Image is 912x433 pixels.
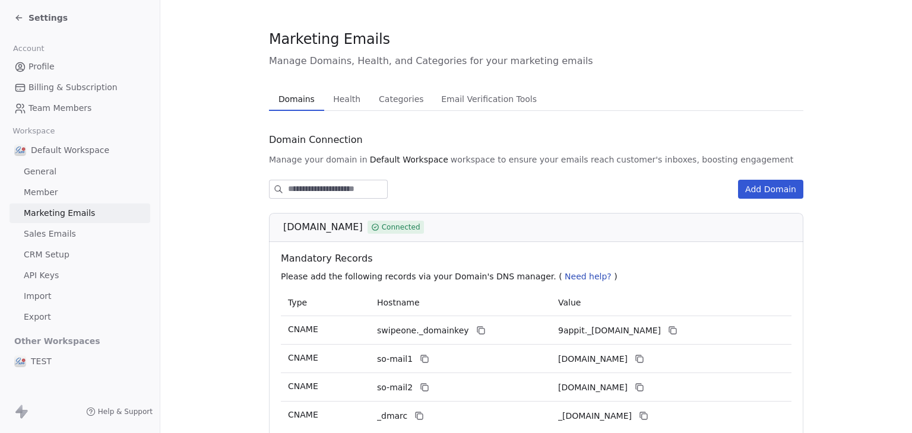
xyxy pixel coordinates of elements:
a: Member [9,183,150,202]
img: logo_con%20trasparenza.png [14,144,26,156]
span: customer's inboxes, boosting engagement [616,154,793,165]
p: Type [288,297,363,309]
span: CRM Setup [24,249,69,261]
span: Manage your domain in [269,154,368,165]
a: Sales Emails [9,224,150,244]
span: CNAME [288,324,318,334]
span: Member [24,186,58,199]
span: 9appit2.swipeone.email [558,381,628,394]
a: Profile [9,57,150,77]
span: Value [558,298,581,307]
span: Import [24,290,51,303]
span: Marketing Emails [24,207,95,219]
a: Export [9,307,150,327]
span: General [24,165,56,178]
span: Mandatory Records [281,251,796,266]
span: 9appit._domainkey.swipeone.email [558,324,661,337]
span: swipeone._domainkey [377,324,469,337]
span: Other Workspaces [9,332,105,351]
span: Billing & Subscription [28,81,118,94]
span: so-mail1 [377,353,413,365]
span: CNAME [288,353,318,362]
span: CNAME [288,410,318,419]
a: Settings [14,12,68,24]
span: [DOMAIN_NAME] [283,220,363,234]
span: Domains [274,91,319,107]
button: Add Domain [738,180,803,199]
img: logo_con%20trasparenza.png [14,355,26,367]
a: General [9,162,150,182]
span: Team Members [28,102,91,114]
span: Export [24,311,51,323]
span: Marketing Emails [269,30,390,48]
a: API Keys [9,266,150,285]
span: TEST [31,355,52,367]
a: Help & Support [86,407,153,416]
span: Profile [28,61,55,73]
span: Email Verification Tools [436,91,541,107]
span: Manage Domains, Health, and Categories for your marketing emails [269,54,803,68]
span: Default Workspace [31,144,109,156]
span: Hostname [377,298,420,307]
span: Default Workspace [370,154,448,165]
span: workspace to ensure your emails reach [451,154,615,165]
span: _dmarc.swipeone.email [558,410,632,422]
span: Need help? [565,272,612,281]
span: so-mail2 [377,381,413,394]
span: Health [328,91,365,107]
a: Import [9,286,150,306]
span: API Keys [24,269,59,282]
span: 9appit1.swipeone.email [558,353,628,365]
p: Please add the following records via your Domain's DNS manager. ( ) [281,270,796,282]
a: Billing & Subscription [9,78,150,97]
span: Connected [382,222,420,233]
span: CNAME [288,381,318,391]
span: Domain Connection [269,133,363,147]
span: Account [8,40,49,58]
a: CRM Setup [9,245,150,265]
span: _dmarc [377,410,407,422]
span: Help & Support [98,407,153,416]
a: Team Members [9,98,150,118]
a: Marketing Emails [9,203,150,223]
span: Workspace [8,122,60,140]
span: Settings [28,12,68,24]
span: Categories [374,91,428,107]
span: Sales Emails [24,228,76,240]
